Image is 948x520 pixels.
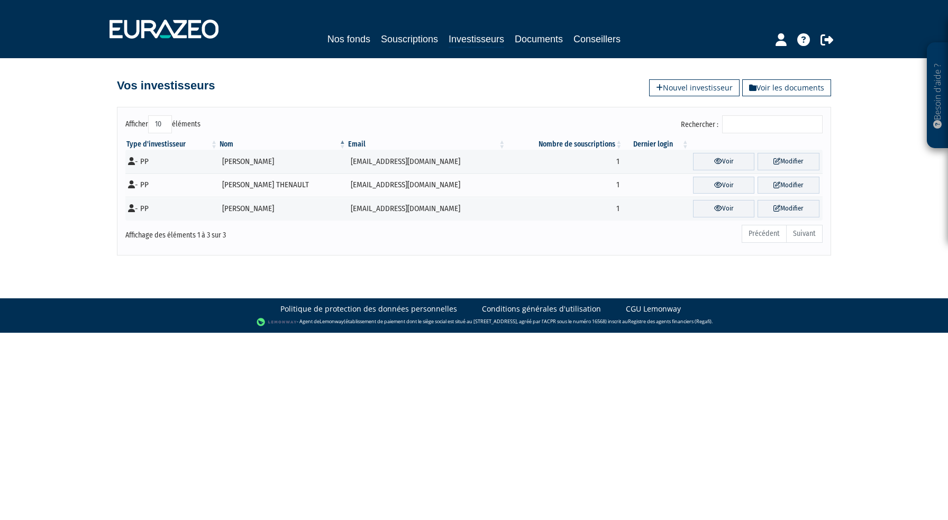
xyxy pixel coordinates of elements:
[218,197,347,221] td: [PERSON_NAME]
[506,197,623,221] td: 1
[125,174,218,197] td: - PP
[11,317,937,327] div: - Agent de (établissement de paiement dont le siège social est situé au [STREET_ADDRESS], agréé p...
[681,115,823,133] label: Rechercher :
[148,115,172,133] select: Afficheréléments
[690,139,823,150] th: &nbsp;
[280,304,457,314] a: Politique de protection des données personnelles
[693,200,755,217] a: Voir
[515,32,563,47] a: Documents
[125,115,200,133] label: Afficher éléments
[628,318,712,325] a: Registre des agents financiers (Regafi)
[623,139,690,150] th: Dernier login : activer pour trier la colonne par ordre croissant
[257,317,297,327] img: logo-lemonway.png
[218,174,347,197] td: [PERSON_NAME] THENAULT
[347,174,507,197] td: [EMAIL_ADDRESS][DOMAIN_NAME]
[125,224,407,241] div: Affichage des éléments 1 à 3 sur 3
[449,32,504,48] a: Investisseurs
[125,197,218,221] td: - PP
[347,139,507,150] th: Email : activer pour trier la colonne par ordre croissant
[347,197,507,221] td: [EMAIL_ADDRESS][DOMAIN_NAME]
[125,150,218,174] td: - PP
[506,150,623,174] td: 1
[693,177,755,194] a: Voir
[758,153,819,170] a: Modifier
[932,48,944,143] p: Besoin d'aide ?
[506,174,623,197] td: 1
[506,139,623,150] th: Nombre de souscriptions : activer pour trier la colonne par ordre croissant
[758,177,819,194] a: Modifier
[722,115,823,133] input: Rechercher :
[482,304,601,314] a: Conditions générales d'utilisation
[758,200,819,217] a: Modifier
[110,20,218,39] img: 1732889491-logotype_eurazeo_blanc_rvb.png
[649,79,740,96] a: Nouvel investisseur
[742,79,831,96] a: Voir les documents
[117,79,215,92] h4: Vos investisseurs
[320,318,344,325] a: Lemonway
[125,139,218,150] th: Type d'investisseur : activer pour trier la colonne par ordre croissant
[626,304,681,314] a: CGU Lemonway
[347,150,507,174] td: [EMAIL_ADDRESS][DOMAIN_NAME]
[327,32,370,47] a: Nos fonds
[693,153,755,170] a: Voir
[218,150,347,174] td: [PERSON_NAME]
[381,32,438,47] a: Souscriptions
[573,32,621,47] a: Conseillers
[218,139,347,150] th: Nom : activer pour trier la colonne par ordre d&eacute;croissant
